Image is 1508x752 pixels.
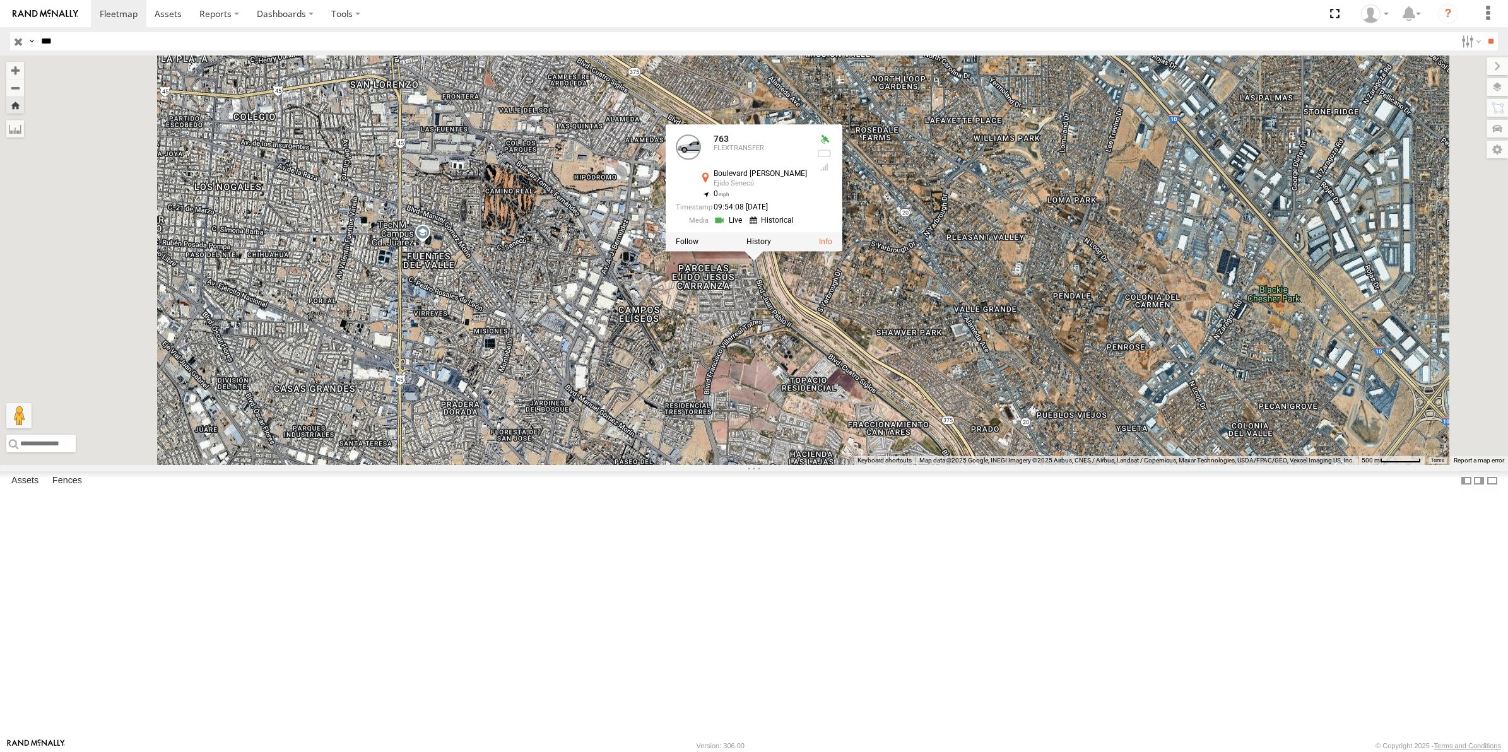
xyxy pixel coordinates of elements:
label: Realtime tracking of Asset [676,237,698,246]
a: View Asset Details [676,134,701,160]
div: Version: 306.00 [697,742,745,749]
a: Terms and Conditions [1434,742,1501,749]
label: Measure [6,120,24,138]
label: View Asset History [746,237,771,246]
div: Valid GPS Fix [817,134,832,144]
button: Drag Pegman onto the map to open Street View [6,403,32,428]
a: Report a map error [1454,457,1504,464]
a: Visit our Website [7,739,65,752]
span: 500 m [1362,457,1380,464]
label: Assets [5,472,45,490]
div: Last Event GSM Signal Strength [817,162,832,172]
div: Ejido Senecú [714,180,807,187]
a: View Historical Media Streams [750,214,798,226]
button: Zoom in [6,62,24,79]
label: Dock Summary Table to the Right [1473,471,1485,490]
button: Map Scale: 500 m per 61 pixels [1358,456,1425,465]
div: Date/time of location update [676,203,807,211]
a: Terms [1431,458,1444,463]
a: View Asset Details [819,237,832,246]
label: Hide Summary Table [1486,471,1499,490]
label: Fences [46,472,88,490]
div: Boulevard [PERSON_NAME] [714,170,807,178]
a: 763 [714,134,729,144]
span: 0 [714,189,729,198]
span: Map data ©2025 Google, INEGI Imagery ©2025 Airbus, CNES / Airbus, Landsat / Copernicus, Maxar Tec... [919,457,1354,464]
button: Keyboard shortcuts [857,456,912,465]
label: Search Query [27,32,37,50]
button: Zoom out [6,79,24,97]
a: View Live Media Streams [714,214,746,226]
div: Roberto Garcia [1357,4,1393,23]
div: FLEXTRANSFER [714,144,807,152]
img: rand-logo.svg [13,9,78,18]
i: ? [1438,4,1458,24]
label: Dock Summary Table to the Left [1460,471,1473,490]
div: No battery health information received from this device. [817,148,832,158]
button: Zoom Home [6,97,24,114]
label: Map Settings [1487,141,1508,158]
label: Search Filter Options [1456,32,1483,50]
div: © Copyright 2025 - [1375,742,1501,749]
